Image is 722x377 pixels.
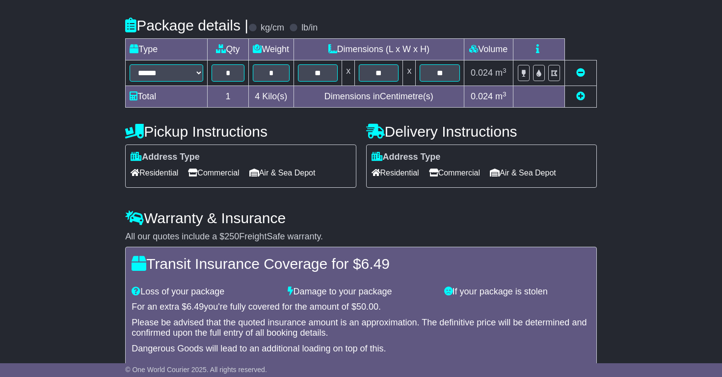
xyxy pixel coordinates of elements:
[361,256,390,272] span: 6.49
[366,123,597,140] h4: Delivery Instructions
[255,91,260,101] span: 4
[125,366,267,374] span: © One World Courier 2025. All rights reserved.
[249,165,316,180] span: Air & Sea Depot
[125,210,597,226] h4: Warranty & Insurance
[576,91,585,101] a: Add new item
[471,91,493,101] span: 0.024
[342,60,355,86] td: x
[188,165,239,180] span: Commercial
[439,287,595,297] div: If your package is stolen
[372,152,441,163] label: Address Type
[132,256,590,272] h4: Transit Insurance Coverage for $
[471,68,493,78] span: 0.024
[356,302,378,312] span: 50.00
[294,86,464,108] td: Dimensions in Centimetre(s)
[464,39,513,60] td: Volume
[294,39,464,60] td: Dimensions (L x W x H)
[125,123,356,140] h4: Pickup Instructions
[126,39,208,60] td: Type
[224,232,239,241] span: 250
[187,302,204,312] span: 6.49
[261,23,284,33] label: kg/cm
[283,287,439,297] div: Damage to your package
[490,165,556,180] span: Air & Sea Depot
[248,39,294,60] td: Weight
[126,86,208,108] td: Total
[208,86,249,108] td: 1
[495,68,507,78] span: m
[503,90,507,98] sup: 3
[132,318,590,339] div: Please be advised that the quoted insurance amount is an approximation. The definitive price will...
[125,17,248,33] h4: Package details |
[131,165,178,180] span: Residential
[127,287,283,297] div: Loss of your package
[125,232,597,242] div: All our quotes include a $ FreightSafe warranty.
[131,152,200,163] label: Address Type
[495,91,507,101] span: m
[248,86,294,108] td: Kilo(s)
[301,23,318,33] label: lb/in
[503,67,507,74] sup: 3
[132,302,590,313] div: For an extra $ you're fully covered for the amount of $ .
[576,68,585,78] a: Remove this item
[208,39,249,60] td: Qty
[429,165,480,180] span: Commercial
[403,60,416,86] td: x
[372,165,419,180] span: Residential
[132,344,590,354] div: Dangerous Goods will lead to an additional loading on top of this.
